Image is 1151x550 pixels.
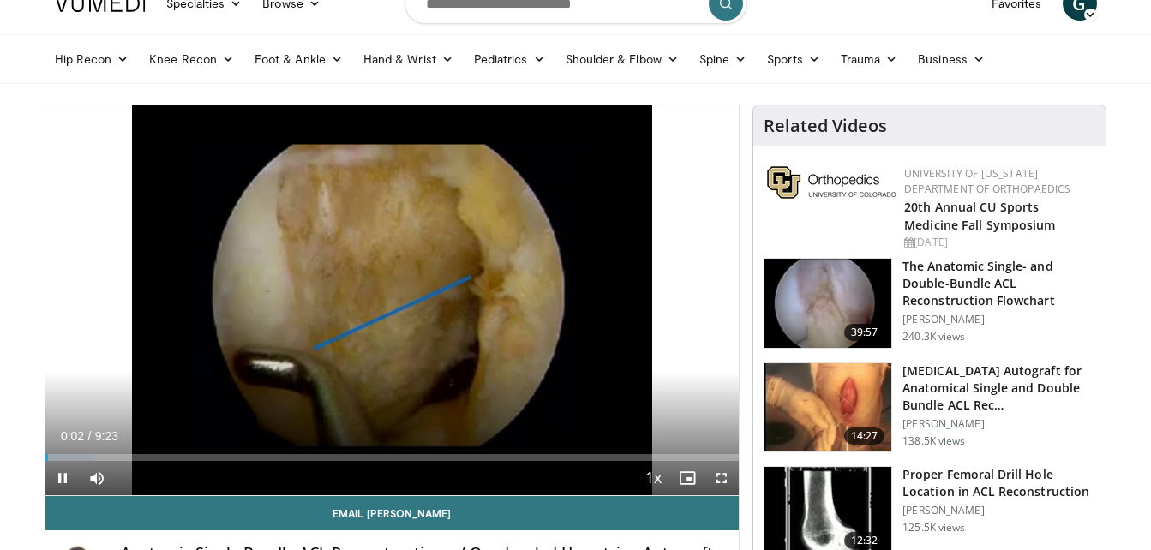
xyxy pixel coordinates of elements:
a: 39:57 The Anatomic Single- and Double-Bundle ACL Reconstruction Flowchart [PERSON_NAME] 240.3K views [764,258,1095,349]
button: Fullscreen [704,461,739,495]
p: 138.5K views [902,434,965,448]
h3: Proper Femoral Drill Hole Location in ACL Reconstruction [902,466,1095,500]
div: Progress Bar [45,454,740,461]
a: Sports [757,42,830,76]
p: [PERSON_NAME] [902,313,1095,326]
button: Playback Rate [636,461,670,495]
h4: Related Videos [764,116,887,136]
p: 240.3K views [902,330,965,344]
a: Business [908,42,995,76]
span: 9:23 [95,429,118,443]
img: 355603a8-37da-49b6-856f-e00d7e9307d3.png.150x105_q85_autocrop_double_scale_upscale_version-0.2.png [767,166,896,199]
a: Hip Recon [45,42,140,76]
a: 14:27 [MEDICAL_DATA] Autograft for Anatomical Single and Double Bundle ACL Rec… [PERSON_NAME] 138... [764,362,1095,453]
a: Email [PERSON_NAME] [45,496,740,530]
a: Foot & Ankle [244,42,353,76]
h3: The Anatomic Single- and Double-Bundle ACL Reconstruction Flowchart [902,258,1095,309]
div: [DATE] [904,235,1092,250]
img: Fu_0_3.png.150x105_q85_crop-smart_upscale.jpg [764,259,891,348]
a: 20th Annual CU Sports Medicine Fall Symposium [904,199,1055,233]
span: 0:02 [61,429,84,443]
span: / [88,429,92,443]
a: University of [US_STATE] Department of Orthopaedics [904,166,1070,196]
a: Knee Recon [139,42,244,76]
p: [PERSON_NAME] [902,504,1095,517]
button: Enable picture-in-picture mode [670,461,704,495]
a: Trauma [830,42,908,76]
p: 125.5K views [902,521,965,535]
span: 12:32 [844,532,885,549]
a: Hand & Wrist [353,42,464,76]
a: Shoulder & Elbow [555,42,689,76]
span: 39:57 [844,324,885,341]
img: 281064_0003_1.png.150x105_q85_crop-smart_upscale.jpg [764,363,891,452]
span: 14:27 [844,427,885,445]
p: [PERSON_NAME] [902,417,1095,431]
button: Mute [80,461,114,495]
a: Pediatrics [464,42,555,76]
a: Spine [689,42,757,76]
h3: [MEDICAL_DATA] Autograft for Anatomical Single and Double Bundle ACL Rec… [902,362,1095,414]
video-js: Video Player [45,105,740,496]
button: Pause [45,461,80,495]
